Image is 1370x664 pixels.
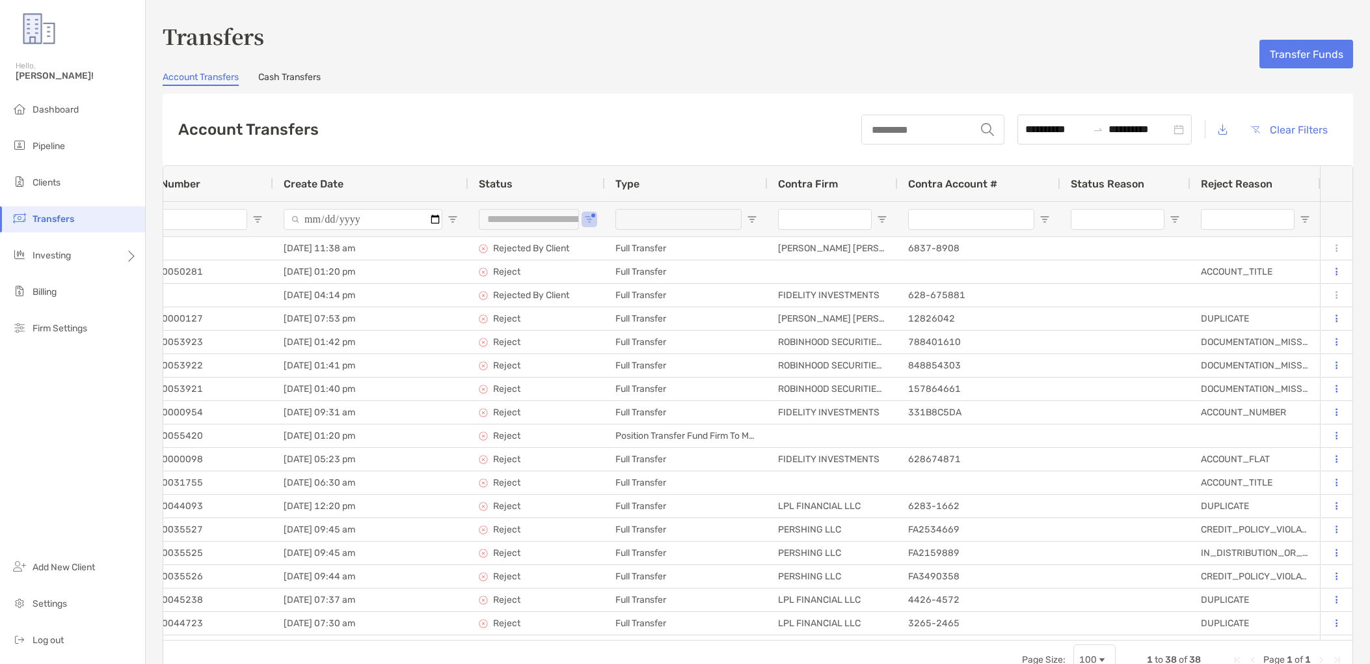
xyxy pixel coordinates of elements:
[111,565,273,588] div: 20252110035526
[768,354,898,377] div: ROBINHOOD SECURITIES, LLC
[1300,214,1310,225] button: Open Filter Menu
[605,588,768,611] div: Full Transfer
[1190,635,1321,658] div: ACCOUNT_NUMBER
[605,424,768,447] div: Position Transfer Fund Firm To Mutual Fund Company Only
[493,498,520,514] p: Reject
[768,495,898,518] div: LPL FINANCIAL LLC
[898,378,1060,400] div: 157864661
[273,588,468,611] div: [DATE] 07:37 am
[111,588,273,611] div: 20252110045238
[16,70,137,81] span: [PERSON_NAME]!
[12,247,27,262] img: investing icon
[493,568,520,585] p: Reject
[493,264,520,280] p: Reject
[273,401,468,424] div: [DATE] 09:31 am
[479,455,488,464] img: status icon
[605,307,768,330] div: Full Transfer
[768,565,898,588] div: PERSHING LLC
[898,588,1060,611] div: 4426-4572
[12,210,27,226] img: transfers icon
[1071,209,1164,230] input: Status Reason Filter Input
[605,401,768,424] div: Full Transfer
[479,244,488,253] img: status icon
[493,311,520,327] p: Reject
[493,451,520,467] p: Reject
[111,518,273,541] div: 20252110035527
[111,448,273,471] div: 20252200000098
[778,178,838,190] span: Contra Firm
[1190,612,1321,635] div: DUPLICATE
[1201,209,1295,230] input: Reject Reason Filter Input
[479,478,488,488] img: status icon
[1190,260,1321,283] div: ACCOUNT_TITLE
[1190,495,1321,518] div: DUPLICATE
[768,612,898,635] div: LPL FINANCIAL LLC
[479,178,513,190] span: Status
[273,635,468,658] div: [DATE] 04:11 pm
[768,588,898,611] div: LPL FINANCIAL LLC
[111,612,273,635] div: 20252110044723
[908,178,997,190] span: Contra Account #
[33,323,87,334] span: Firm Settings
[768,284,898,307] div: FIDELITY INVESTMENTS
[479,408,488,417] img: status icon
[12,174,27,189] img: clients icon
[273,260,468,283] div: [DATE] 01:20 pm
[163,72,239,86] a: Account Transfers
[273,284,468,307] div: [DATE] 04:14 pm
[1093,124,1103,135] span: to
[479,385,488,394] img: status icon
[778,209,872,230] input: Contra Firm Filter Input
[252,214,263,225] button: Open Filter Menu
[33,177,60,188] span: Clients
[33,141,65,152] span: Pipeline
[273,471,468,494] div: [DATE] 06:30 am
[605,635,768,658] div: Full Transfer
[33,286,57,297] span: Billing
[768,331,898,353] div: ROBINHOOD SECURITIES, LLC
[12,101,27,117] img: dashboard icon
[1040,214,1050,225] button: Open Filter Menu
[1259,40,1353,68] button: Transfer Funds
[12,559,27,574] img: add_new_client icon
[493,639,520,655] p: Reject
[273,518,468,541] div: [DATE] 09:45 am
[479,432,488,441] img: status icon
[768,448,898,471] div: FIDELITY INVESTMENTS
[284,209,442,230] input: Create Date Filter Input
[898,284,1060,307] div: 628-675881
[605,542,768,564] div: Full Transfer
[584,214,595,225] button: Open Filter Menu
[111,424,273,447] div: 20252200055420
[898,518,1060,541] div: FA2534669
[493,404,520,421] p: Reject
[111,331,273,353] div: 20252270053923
[605,565,768,588] div: Full Transfer
[1170,214,1180,225] button: Open Filter Menu
[605,284,768,307] div: Full Transfer
[273,424,468,447] div: [DATE] 01:20 pm
[33,104,79,115] span: Dashboard
[479,314,488,324] img: status icon
[768,518,898,541] div: PERSHING LLC
[605,378,768,400] div: Full Transfer
[493,428,520,444] p: Reject
[493,521,520,538] p: Reject
[111,354,273,377] div: 20252270053922
[605,448,768,471] div: Full Transfer
[768,237,898,260] div: [PERSON_NAME] [PERSON_NAME] & CO., INC.
[12,631,27,647] img: logout icon
[605,518,768,541] div: Full Transfer
[273,331,468,353] div: [DATE] 01:42 pm
[493,357,520,374] p: Reject
[768,542,898,564] div: PERSHING LLC
[33,635,64,646] span: Log out
[12,320,27,335] img: firm-settings icon
[768,307,898,330] div: [PERSON_NAME] [PERSON_NAME] & CO., INC.
[898,354,1060,377] div: 848854303
[111,307,273,330] div: 20252340000127
[898,237,1060,260] div: 6837-8908
[448,214,458,225] button: Open Filter Menu
[1190,307,1321,330] div: DUPLICATE
[111,260,273,283] div: 20252320050281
